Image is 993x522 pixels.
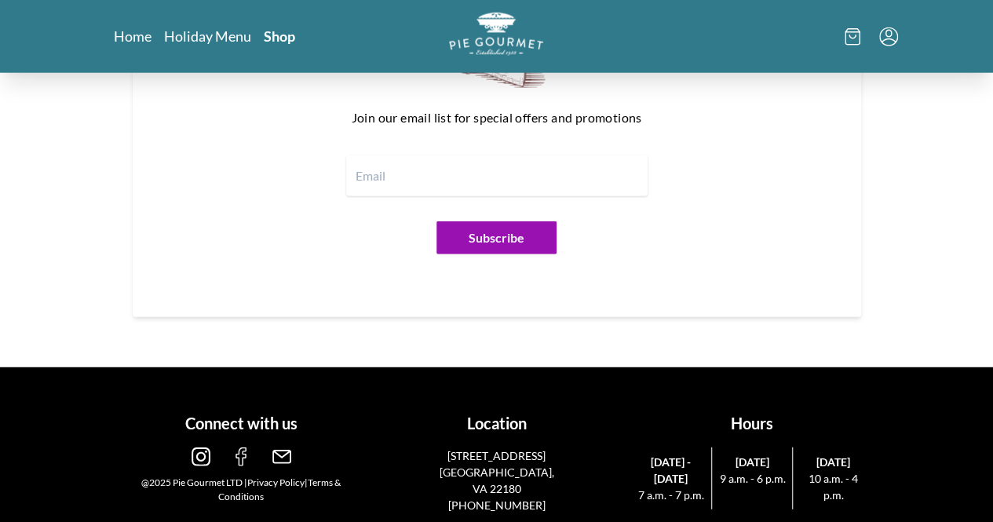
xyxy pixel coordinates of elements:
a: facebook [232,454,250,469]
img: logo [449,13,543,56]
h1: Connect with us [120,411,363,435]
a: Home [114,27,152,46]
a: [STREET_ADDRESS][GEOGRAPHIC_DATA], VA 22180 [436,447,557,497]
span: 10 a.m. - 4 p.m. [799,470,867,503]
a: [PHONE_NUMBER] [447,498,545,512]
input: Email [346,155,648,196]
span: [DATE] [799,454,867,470]
a: Shop [264,27,295,46]
div: @2025 Pie Gourmet LTD | | [120,476,363,504]
a: Logo [449,13,543,60]
a: Privacy Policy [247,476,305,488]
a: Holiday Menu [164,27,251,46]
img: facebook [232,447,250,466]
span: 7 a.m. - 7 p.m. [637,487,705,503]
p: [GEOGRAPHIC_DATA], VA 22180 [436,464,557,497]
a: instagram [192,454,210,469]
img: email [272,447,291,466]
span: [DATE] - [DATE] [637,454,705,487]
button: Menu [879,27,898,46]
p: Join our email list for special offers and promotions [195,105,798,130]
h1: Location [375,411,618,435]
span: [DATE] [718,454,786,470]
p: [STREET_ADDRESS] [436,447,557,464]
a: email [272,454,291,469]
span: 9 a.m. - 6 p.m. [718,470,786,487]
button: Subscribe [436,221,557,254]
img: instagram [192,447,210,466]
h1: Hours [630,411,873,435]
